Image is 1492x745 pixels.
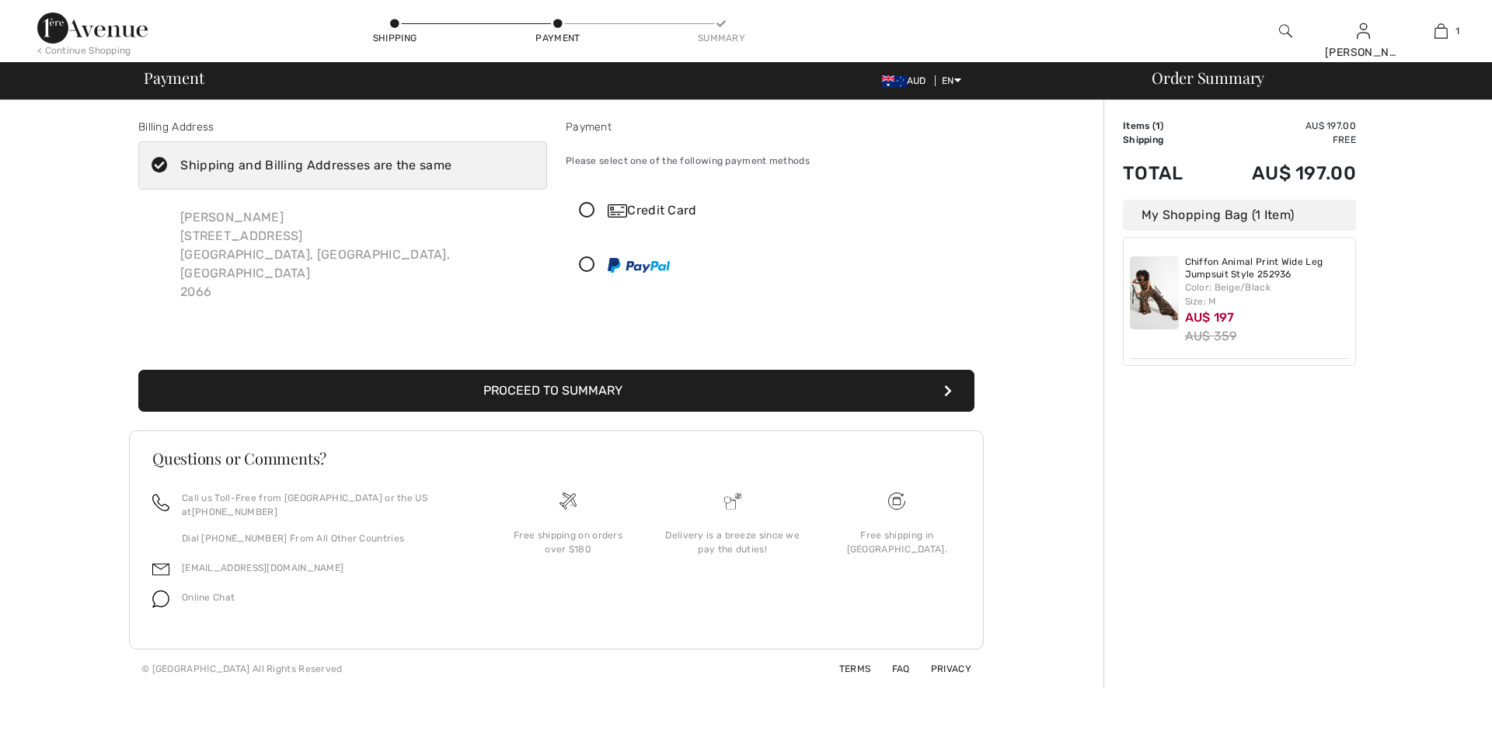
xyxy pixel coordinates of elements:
div: Shipping and Billing Addresses are the same [180,156,451,175]
div: Delivery is a breeze since we pay the duties! [663,528,803,556]
div: Shipping [371,31,418,45]
div: Free shipping in [GEOGRAPHIC_DATA]. [827,528,967,556]
a: Terms [821,663,871,674]
td: AU$ 197.00 [1208,119,1356,133]
p: Call us Toll-Free from [GEOGRAPHIC_DATA] or the US at [182,491,467,519]
div: [PERSON_NAME] [1325,44,1401,61]
span: Payment [144,70,204,85]
td: Free [1208,133,1356,147]
div: Billing Address [138,119,547,135]
div: [PERSON_NAME] [STREET_ADDRESS] [GEOGRAPHIC_DATA], [GEOGRAPHIC_DATA], [GEOGRAPHIC_DATA] 2066 [168,196,547,314]
td: Shipping [1123,133,1208,147]
a: 1 [1403,22,1479,40]
td: AU$ 197.00 [1208,147,1356,200]
img: chat [152,590,169,607]
div: Credit Card [608,201,964,220]
img: Free shipping on orders over $180 [888,493,905,510]
a: [EMAIL_ADDRESS][DOMAIN_NAME] [182,562,343,573]
p: Dial [PHONE_NUMBER] From All Other Countries [182,531,467,545]
img: PayPal [608,258,670,273]
img: Delivery is a breeze since we pay the duties! [724,493,741,510]
img: 1ère Avenue [37,12,148,44]
div: Payment [566,119,974,135]
div: © [GEOGRAPHIC_DATA] All Rights Reserved [141,662,343,676]
a: [PHONE_NUMBER] [192,507,277,517]
s: AU$ 359 [1185,329,1237,343]
img: Credit Card [608,204,627,218]
button: Proceed to Summary [138,370,974,412]
img: My Bag [1434,22,1448,40]
span: Online Chat [182,592,235,603]
h3: Questions or Comments? [152,451,960,466]
img: Free shipping on orders over $180 [559,493,577,510]
div: Order Summary [1133,70,1483,85]
a: Sign In [1357,23,1370,38]
span: EN [942,75,961,86]
span: 1 [1156,120,1160,131]
a: FAQ [873,663,910,674]
div: < Continue Shopping [37,44,131,57]
img: My Info [1357,22,1370,40]
span: 1 [1455,24,1459,38]
td: Total [1123,147,1208,200]
img: Chiffon Animal Print Wide Leg Jumpsuit Style 252936 [1130,256,1179,329]
div: My Shopping Bag (1 Item) [1123,200,1356,231]
img: Australian Dollar [882,75,907,88]
a: Chiffon Animal Print Wide Leg Jumpsuit Style 252936 [1185,256,1350,280]
img: email [152,561,169,578]
span: AU$ 197 [1185,310,1235,325]
div: Payment [535,31,581,45]
div: Free shipping on orders over $180 [498,528,638,556]
div: Summary [698,31,744,45]
div: Please select one of the following payment methods [566,141,974,180]
span: AUD [882,75,932,86]
div: Color: Beige/Black Size: M [1185,280,1350,308]
img: search the website [1279,22,1292,40]
img: call [152,494,169,511]
a: Privacy [912,663,971,674]
td: Items ( ) [1123,119,1208,133]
